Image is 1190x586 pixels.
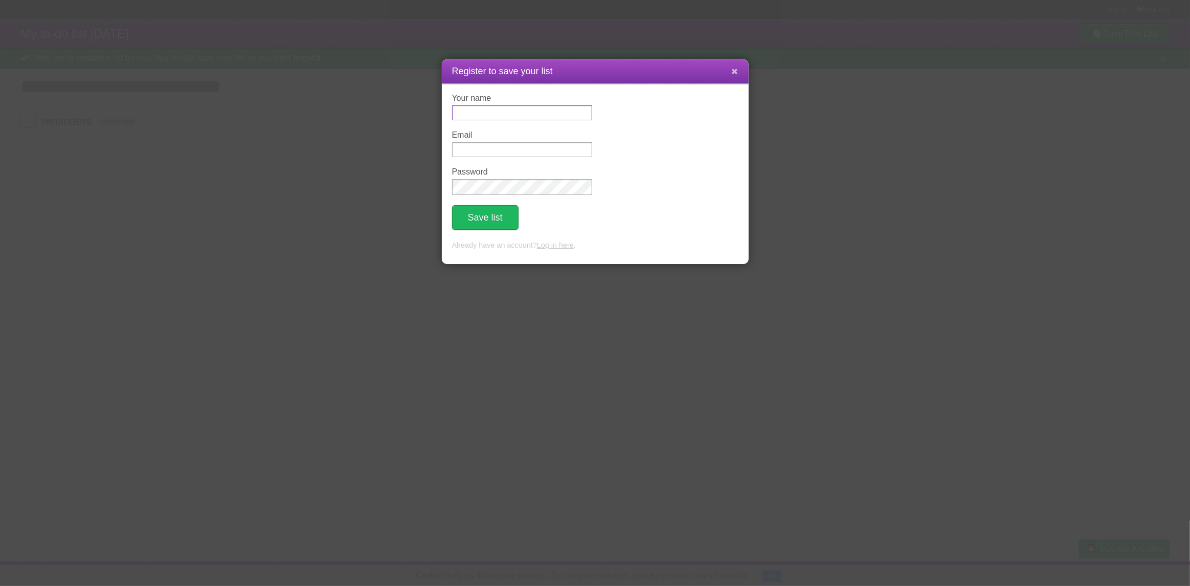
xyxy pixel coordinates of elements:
[452,94,592,103] label: Your name
[452,240,738,251] p: Already have an account? .
[452,205,519,230] button: Save list
[537,241,574,249] a: Log in here
[452,167,592,177] label: Password
[452,64,738,78] h1: Register to save your list
[452,131,592,140] label: Email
